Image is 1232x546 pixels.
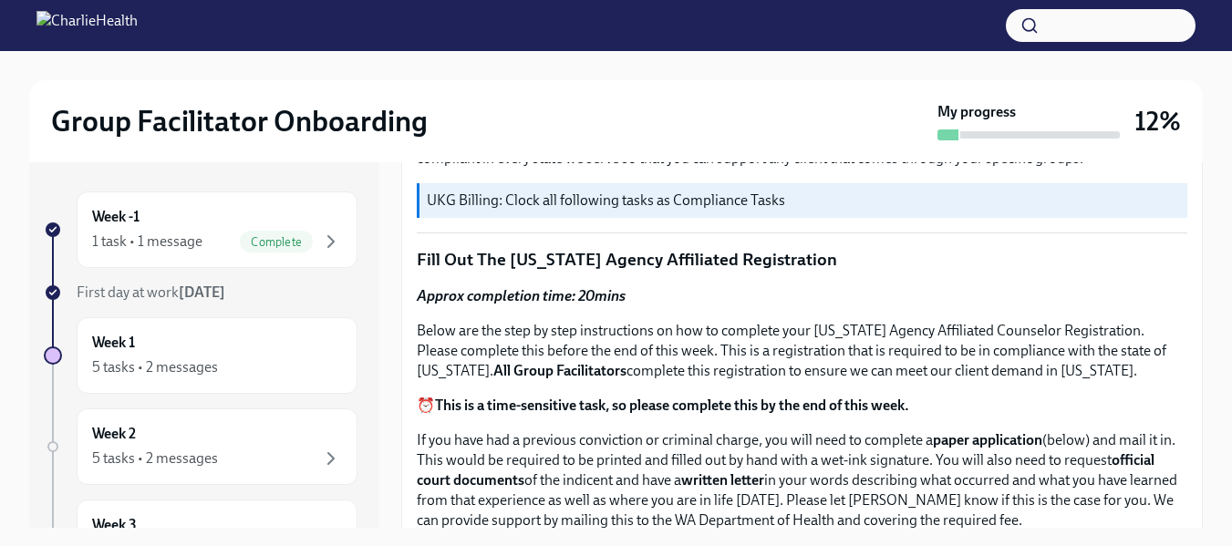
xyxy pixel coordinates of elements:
[36,11,138,40] img: CharlieHealth
[92,448,218,469] div: 5 tasks • 2 messages
[44,283,357,303] a: First day at work[DATE]
[44,317,357,394] a: Week 15 tasks • 2 messages
[417,430,1187,531] p: If you have had a previous conviction or criminal charge, you will need to complete a (below) and...
[417,321,1187,381] p: Below are the step by step instructions on how to complete your [US_STATE] Agency Affiliated Coun...
[44,191,357,268] a: Week -11 task • 1 messageComplete
[92,357,218,377] div: 5 tasks • 2 messages
[92,333,135,353] h6: Week 1
[44,408,357,485] a: Week 25 tasks • 2 messages
[240,235,313,249] span: Complete
[92,207,140,227] h6: Week -1
[179,283,225,301] strong: [DATE]
[933,431,1042,448] strong: paper application
[427,191,1180,211] p: UKG Billing: Clock all following tasks as Compliance Tasks
[681,471,764,489] strong: written letter
[417,451,1154,489] strong: official court documents
[92,515,137,535] h6: Week 3
[937,102,1016,122] strong: My progress
[92,232,202,252] div: 1 task • 1 message
[92,424,136,444] h6: Week 2
[51,103,428,139] h2: Group Facilitator Onboarding
[417,248,1187,272] p: Fill Out The [US_STATE] Agency Affiliated Registration
[77,283,225,301] span: First day at work
[1134,105,1181,138] h3: 12%
[417,287,626,304] strong: Approx completion time: 20mins
[417,396,1187,416] p: ⏰
[493,362,626,379] strong: All Group Facilitators
[435,397,909,414] strong: This is a time-sensitive task, so please complete this by the end of this week.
